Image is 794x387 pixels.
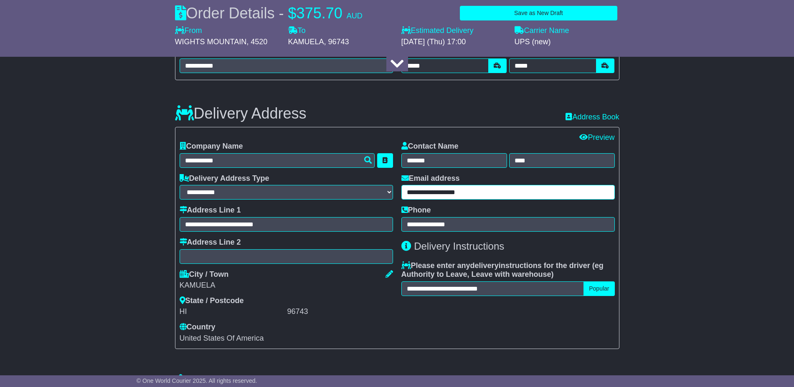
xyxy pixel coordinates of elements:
[401,174,460,183] label: Email address
[347,12,363,20] span: AUD
[175,38,247,46] span: WIGHTS MOUNTAIN
[175,105,307,122] h3: Delivery Address
[180,323,216,332] label: Country
[137,377,257,384] span: © One World Courier 2025. All rights reserved.
[180,206,241,215] label: Address Line 1
[583,281,614,296] button: Popular
[180,334,264,342] span: United States Of America
[515,26,569,35] label: Carrier Name
[180,307,285,316] div: HI
[401,261,615,279] label: Please enter any instructions for the driver ( )
[401,38,506,47] div: [DATE] (Thu) 17:00
[401,142,459,151] label: Contact Name
[180,270,229,279] label: City / Town
[288,5,297,22] span: $
[180,238,241,247] label: Address Line 2
[175,26,202,35] label: From
[288,26,306,35] label: To
[180,142,243,151] label: Company Name
[470,261,499,270] span: delivery
[515,38,619,47] div: UPS (new)
[566,113,619,121] a: Address Book
[324,38,349,46] span: , 96743
[414,240,504,252] span: Delivery Instructions
[180,296,244,306] label: State / Postcode
[460,6,617,20] button: Save as New Draft
[246,38,267,46] span: , 4520
[287,307,393,316] div: 96743
[401,206,431,215] label: Phone
[579,133,614,142] a: Preview
[401,261,604,279] span: eg Authority to Leave, Leave with warehouse
[180,174,269,183] label: Delivery Address Type
[401,26,506,35] label: Estimated Delivery
[297,5,342,22] span: 375.70
[180,281,393,290] div: KAMUELA
[288,38,324,46] span: KAMUELA
[175,4,363,22] div: Order Details -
